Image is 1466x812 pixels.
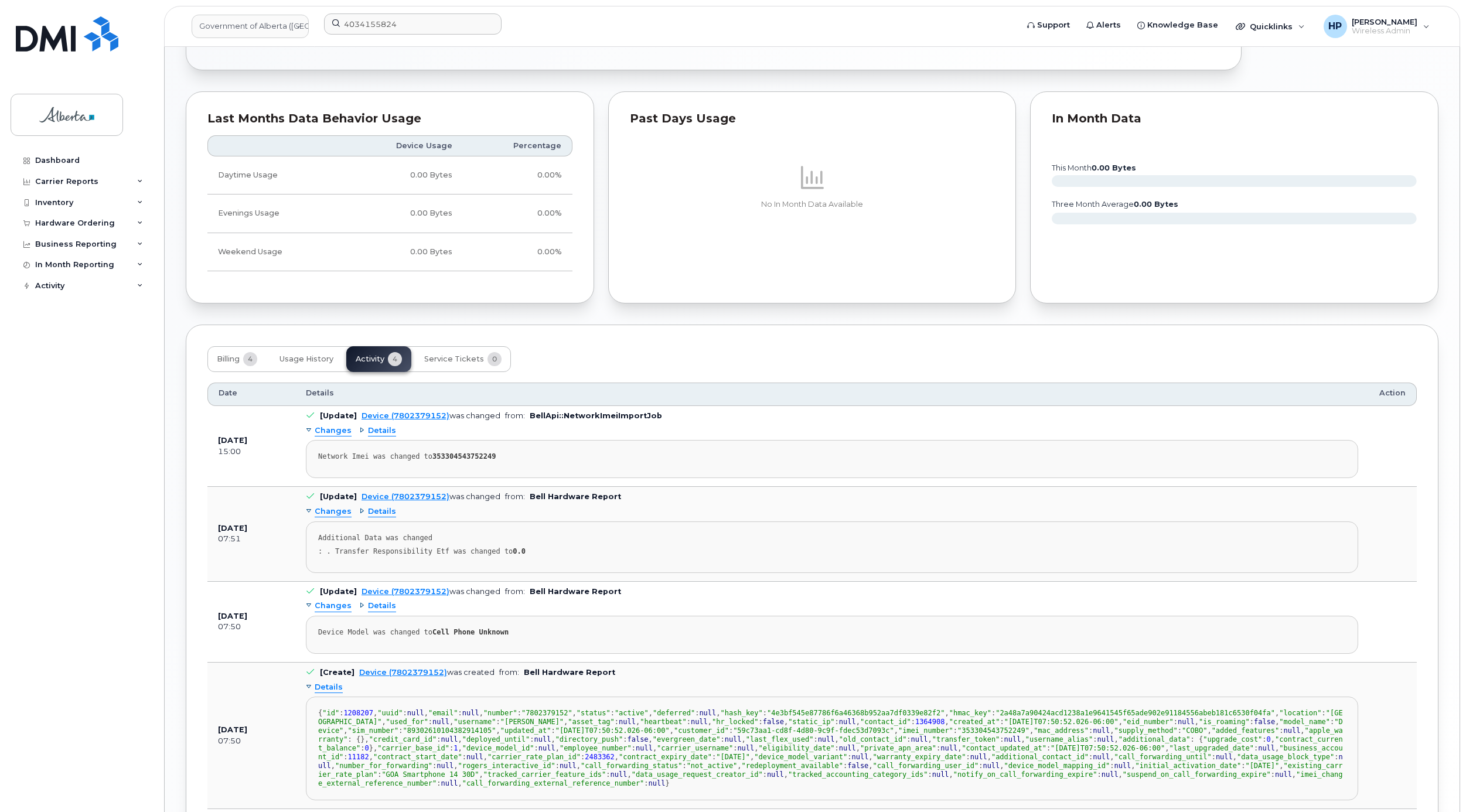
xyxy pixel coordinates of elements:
[632,770,763,779] span: "data_usage_request_creator_id"
[657,744,733,752] span: "carrier_username"
[362,587,500,596] div: was changed
[381,770,479,779] span: "GOA Smartphone 14 30D"
[1250,22,1293,31] span: Quicklinks
[424,354,484,364] span: Service Tickets
[318,709,1346,788] div: { : , : , : , : , : , : , : , : , : , : , : , : , : , : , : , : , : , : , : , : , : , : , : , : ,...
[1203,735,1262,743] span: "upgrade_cost"
[219,388,237,398] span: Date
[362,492,500,501] div: was changed
[630,199,995,210] p: No In Month Data Available
[386,718,428,726] span: "used_for"
[362,411,500,420] div: was changed
[733,726,894,735] span: "59c73aa1-cd8f-4d80-9c9f-fdec53d7093c"
[207,233,572,271] tr: Friday from 6:00pm to Monday 8:00am
[505,492,525,501] span: from:
[818,735,835,743] span: null
[763,718,784,726] span: false
[1212,726,1280,735] span: "added_features"
[1328,19,1342,33] span: HP
[873,753,966,761] span: "warranty_expiry_date"
[432,718,449,726] span: null
[342,233,463,271] td: 0.00 Bytes
[530,587,621,596] b: Bell Hardware Report
[911,735,928,743] span: null
[218,446,285,457] div: 15:00
[1093,726,1110,735] span: null
[737,744,754,752] span: null
[1245,762,1279,770] span: "[DATE]"
[788,718,834,726] span: "static_ip"
[483,770,606,779] span: "tracked_carrier_feature_ids"
[463,135,572,156] th: Percentage
[207,156,342,195] td: Daytime Usage
[368,425,396,436] span: Details
[437,762,454,770] span: null
[403,726,496,735] span: "89302610104382914105"
[320,411,357,420] b: [Update]
[1119,735,1191,743] span: "additional_data"
[505,411,525,420] span: from:
[759,744,835,752] span: "eligibility_date"
[318,718,1343,735] span: "Device"
[462,735,530,743] span: "deployed_until"
[192,15,309,38] a: Government of Alberta (GOA)
[318,770,1343,787] span: "imei_change_external_reference_number"
[957,726,1029,735] span: "353304543752249"
[318,452,1346,461] div: Network Imei was changed to
[555,735,623,743] span: "directory_push"
[1169,744,1254,752] span: "last_upgraded_date"
[1315,15,1438,38] div: Himanshu Patel
[1004,762,1110,770] span: "device_model_mapping_id"
[619,718,636,726] span: null
[487,352,502,366] span: 0
[207,113,572,125] div: Last Months Data Behavior Usage
[463,195,572,233] td: 0.00%
[1096,19,1121,31] span: Alerts
[640,718,686,726] span: "heartbeat"
[466,753,483,761] span: null
[962,744,1046,752] span: "contact_updated_at"
[342,156,463,195] td: 0.00 Bytes
[1093,753,1110,761] span: null
[725,735,742,743] span: null
[839,718,856,726] span: null
[318,709,1343,726] span: "[GEOGRAPHIC_DATA]"
[373,753,462,761] span: "contract_start_date"
[873,762,979,770] span: "call_forwarding_user_id"
[1178,718,1195,726] span: null
[949,709,991,717] span: "hmac_key"
[1199,718,1250,726] span: "is_roaming"
[560,762,577,770] span: null
[315,601,352,612] span: Changes
[953,770,1097,779] span: "notify_on_call_forwarding_expire"
[454,718,496,726] span: "username"
[721,709,763,717] span: "hash_key"
[218,622,285,632] div: 07:50
[1123,770,1271,779] span: "suspend_on_call_forwarding_expire"
[315,425,352,436] span: Changes
[342,135,463,156] th: Device Usage
[1147,19,1218,31] span: Knowledge Base
[699,709,716,717] span: null
[991,753,1089,761] span: "additional_contact_id"
[1037,19,1070,31] span: Support
[767,770,784,779] span: null
[218,524,247,533] b: [DATE]
[458,762,555,770] span: "rogers_interactive_id"
[362,587,449,596] a: Device (7802379152)
[306,388,334,398] span: Details
[1129,13,1226,37] a: Knowledge Base
[1078,13,1129,37] a: Alerts
[318,744,1343,761] span: "business_account_id"
[788,770,928,779] span: "tracked_accounting_category_ids"
[530,492,621,501] b: Bell Hardware Report
[1279,709,1321,717] span: "location"
[839,735,907,743] span: "old_contact_id"
[530,411,662,420] b: BellApi::NetworkImeiImportJob
[746,735,814,743] span: "last_flex_used"
[499,668,519,677] span: from:
[1237,753,1334,761] span: "data_usage_block_type"
[483,709,517,717] span: "number"
[462,744,534,752] span: "device_model_id"
[1025,735,1093,743] span: "username_alias"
